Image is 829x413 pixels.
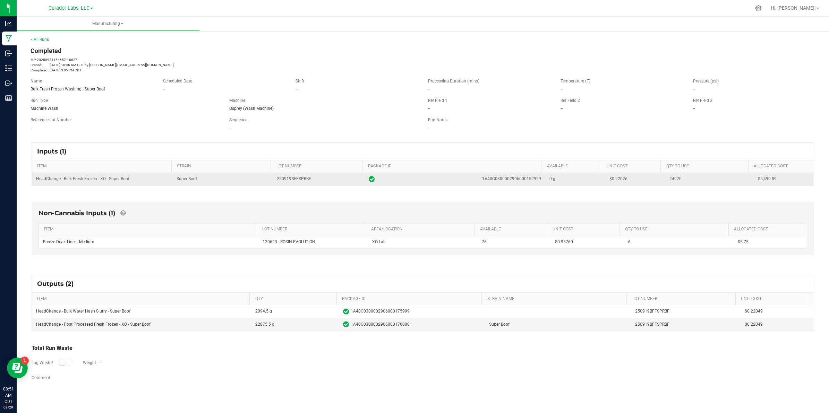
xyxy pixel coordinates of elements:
[372,239,386,244] span: XO Lab
[31,68,418,73] p: [DATE] 3:05 PM CDT
[553,227,617,232] a: Unit CostSortable
[428,106,430,111] span: --
[229,98,245,103] span: Machine
[263,239,315,244] span: 120623 - ROSIN EVOLUTION
[100,360,101,365] span: -
[561,106,563,111] span: --
[625,227,726,232] a: QTY TO USESortable
[369,175,375,183] span: In Sync
[428,125,430,130] span: --
[177,176,197,181] span: Super Boof
[371,227,472,232] a: AREA/LOCATIONSortable
[669,176,682,181] span: 24970
[693,98,712,103] span: Ref Field 3
[628,239,631,244] span: 6
[553,176,555,181] span: g
[31,37,49,42] a: < All Runs
[351,321,410,328] span: 1A40C0300002906000176000
[343,320,349,328] span: In Sync
[120,209,126,217] a: Add Non-Cannabis items that were also consumed in the run (e.g. gloves and packaging); Also add N...
[49,5,89,11] span: Curador Labs, LLC
[31,68,50,73] span: Completed:
[17,21,199,27] span: Manufacturing
[32,360,53,366] label: Log Waste?
[43,239,94,244] span: Freeze Dryer Liner - Medium
[3,405,14,410] p: 09/29
[607,164,658,169] a: Unit CostSortable
[758,176,777,181] span: $5,499.89
[547,164,598,169] a: AVAILABLESortable
[693,79,719,84] span: Pressure (psi)
[5,20,12,27] inline-svg: Analytics
[368,164,539,169] a: PACKAGE IDSortable
[31,117,72,122] span: Reference Lot Number
[31,62,418,68] p: [DATE] 10:46 AM CDT by [PERSON_NAME][EMAIL_ADDRESS][DOMAIN_NAME]
[482,176,541,182] span: 1A40C0300002906000152929
[561,87,563,91] span: --
[20,357,29,365] iframe: Resource center unread badge
[7,358,28,378] iframe: Resource center
[31,97,48,104] span: Run Type
[32,305,251,318] td: HeadChange - Bulk Water Hash Slurry - Super Boof
[734,227,798,232] a: Allocated CostSortable
[31,79,42,84] span: Name
[738,239,749,244] span: $5.75
[555,239,573,244] span: $0.95760
[343,307,349,316] span: In Sync
[32,344,814,352] div: Total Run Waste
[17,17,199,31] a: Manufacturing
[487,296,624,302] a: STRAIN NAMESortable
[262,227,363,232] a: LOT NUMBERSortable
[5,35,12,42] inline-svg: Manufacturing
[31,46,418,55] div: Completed
[5,50,12,57] inline-svg: Inbound
[37,148,73,155] span: Inputs (1)
[428,79,479,84] span: Processing Duration (mins)
[277,176,311,181] span: 250919BFFSPRBF
[561,98,580,103] span: Ref Field 2
[39,209,115,217] span: Non-Cannabis Inputs (1)
[44,227,254,232] a: ITEMSortable
[693,87,695,91] span: --
[296,87,298,91] span: --
[632,296,733,302] a: LOT NUMBERSortable
[229,117,247,122] span: Sequence
[255,296,334,302] a: QTYSortable
[351,308,410,315] span: 1A40C0300002906000175999
[342,296,479,302] a: PACKAGE IDSortable
[631,305,741,318] td: 250919BFFSPRBF
[549,176,552,181] span: 0
[754,164,805,169] a: Allocated CostSortable
[745,308,810,315] span: $0.22049
[32,375,50,381] label: Comment
[255,308,272,315] span: 2094.5 g
[485,318,631,331] td: Super Boof
[32,318,251,331] td: HeadChange - Post Processed Fresh Frozen - XO - Super Boof
[276,164,360,169] a: LOT NUMBERSortable
[561,79,590,84] span: Temperature (F)
[36,176,129,181] span: HeadChange - Bulk Fresh Frozen - XO - Super Boof
[83,360,96,366] label: Weight
[3,386,14,405] p: 08:51 AM CDT
[5,65,12,72] inline-svg: Inventory
[229,106,274,111] span: Osprey (Wash Machine)
[37,164,169,169] a: ITEMSortable
[631,318,741,331] td: 250919BFFSPRBF
[296,79,304,84] span: Shift
[31,57,418,62] p: MP-20250924154657-16827
[693,106,695,111] span: --
[5,95,12,102] inline-svg: Reports
[741,296,805,302] a: Unit CostSortable
[771,5,816,11] span: Hi, [PERSON_NAME]!
[37,296,247,302] a: ITEMSortable
[255,321,274,328] span: 22875.5 g
[31,125,33,130] span: --
[754,5,763,11] div: Manage settings
[37,280,80,288] span: Outputs (2)
[31,87,105,91] span: Bulk Fresh Frozen Washing - Super Boof
[229,125,231,130] span: --
[5,80,12,87] inline-svg: Outbound
[482,239,487,244] span: 76
[666,164,746,169] a: QTY TO USESortable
